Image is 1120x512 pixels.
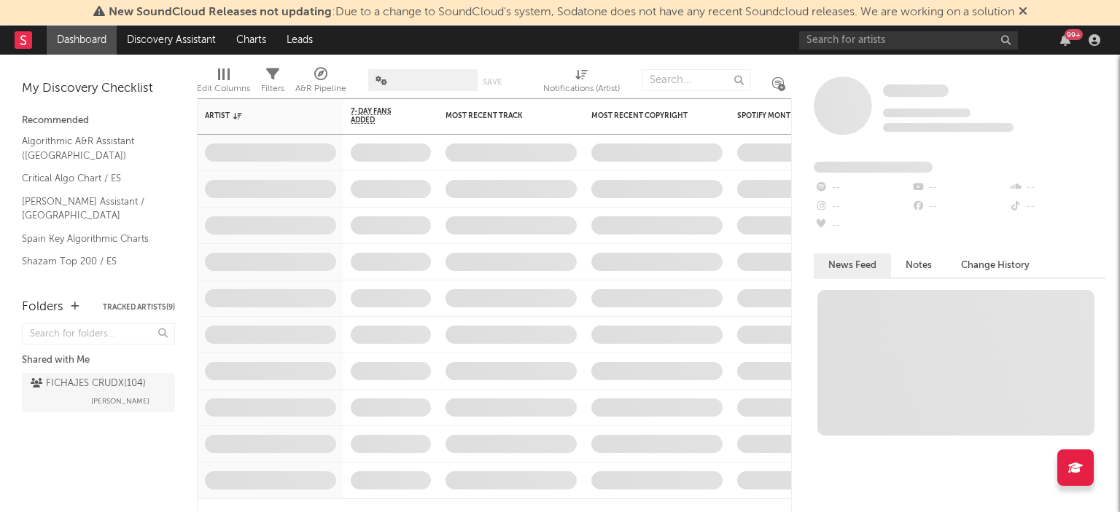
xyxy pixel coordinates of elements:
[261,80,284,98] div: Filters
[22,352,175,369] div: Shared with Me
[22,170,160,186] a: Critical Algo Chart / ES
[22,80,175,98] div: My Discovery Checklist
[591,111,701,120] div: Most Recent Copyright
[351,107,409,125] span: 7-Day Fans Added
[799,31,1018,50] input: Search for artists
[1019,7,1027,18] span: Dismiss
[91,393,149,410] span: [PERSON_NAME]
[1008,197,1105,216] div: --
[295,62,346,104] div: A&R Pipeline
[22,133,160,163] a: Algorithmic A&R Assistant ([GEOGRAPHIC_DATA])
[197,62,250,104] div: Edit Columns
[946,253,1044,277] button: Change History
[261,62,284,104] div: Filters
[205,111,314,120] div: Artist
[1060,34,1070,46] button: 99+
[1008,178,1105,197] div: --
[883,84,949,98] a: Some Artist
[737,111,847,120] div: Spotify Monthly Listeners
[22,194,160,224] a: [PERSON_NAME] Assistant / [GEOGRAPHIC_DATA]
[117,25,226,55] a: Discovery Assistant
[814,197,911,216] div: --
[109,7,1014,18] span: : Due to a change to SoundCloud's system, Sodatone does not have any recent Soundcloud releases. ...
[22,323,175,344] input: Search for folders...
[543,62,620,104] div: Notifications (Artist)
[109,7,332,18] span: New SoundCloud Releases not updating
[197,80,250,98] div: Edit Columns
[883,123,1014,132] span: 0 fans last week
[446,111,555,120] div: Most Recent Track
[1065,29,1083,40] div: 99 +
[814,178,911,197] div: --
[31,375,146,393] div: FICHAJES CRUDX ( 104 )
[22,231,160,247] a: Spain Key Algorithmic Charts
[814,162,933,173] span: Fans Added by Platform
[22,373,175,412] a: FICHAJES CRUDX(104)[PERSON_NAME]
[883,84,949,97] span: Some Artist
[911,197,1008,216] div: --
[276,25,323,55] a: Leads
[226,25,276,55] a: Charts
[295,80,346,98] div: A&R Pipeline
[103,304,175,311] button: Tracked Artists(9)
[642,69,751,91] input: Search...
[22,253,160,269] a: Shazam Top 200 / ES
[883,109,971,117] span: Tracking Since: [DATE]
[22,299,63,316] div: Folders
[483,78,502,86] button: Save
[47,25,117,55] a: Dashboard
[22,112,175,130] div: Recommended
[543,80,620,98] div: Notifications (Artist)
[891,253,946,277] button: Notes
[814,216,911,235] div: --
[911,178,1008,197] div: --
[814,253,891,277] button: News Feed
